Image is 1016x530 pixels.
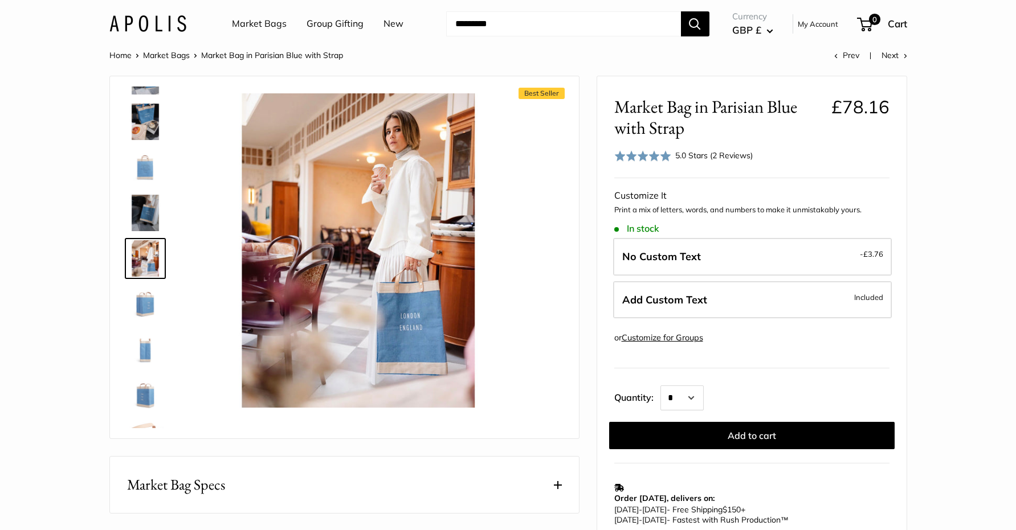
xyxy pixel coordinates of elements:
[614,515,639,525] span: [DATE]
[127,474,225,496] span: Market Bag Specs
[858,15,907,33] a: 0 Cart
[109,15,186,32] img: Apolis
[860,247,883,261] span: -£3.76
[613,281,892,319] label: Add Custom Text
[125,238,166,279] a: Market Bag in Parisian Blue with Strap
[127,149,164,186] img: description_Seal of authenticity printed on the backside of every bag.
[127,195,164,231] img: Market Bag in Parisian Blue with Strap
[127,286,164,322] img: Market Bag in Parisian Blue with Strap
[446,11,681,36] input: Search...
[868,14,880,25] span: 0
[614,493,715,503] strong: Order [DATE], delivers on:
[143,50,190,60] a: Market Bags
[125,420,166,461] a: Market Bag in Parisian Blue with Strap
[201,50,343,60] span: Market Bag in Parisian Blue with Strap
[127,377,164,413] img: Market Bag in Parisian Blue with Strap
[125,284,166,324] a: Market Bag in Parisian Blue with Strap
[732,9,773,24] span: Currency
[622,293,707,306] span: Add Custom Text
[888,18,907,30] span: Cart
[798,17,838,31] a: My Account
[127,422,164,459] img: Market Bag in Parisian Blue with Strap
[614,223,659,234] span: In stock
[882,50,907,60] a: Next
[127,331,164,368] img: Market Bag in Parisian Blue with Strap
[681,11,709,36] button: Search
[639,504,642,515] span: -
[125,147,166,188] a: description_Seal of authenticity printed on the backside of every bag.
[127,240,164,277] img: Market Bag in Parisian Blue with Strap
[642,504,667,515] span: [DATE]
[125,101,166,142] a: Market Bag in Parisian Blue with Strap
[732,24,761,36] span: GBP £
[613,238,892,276] label: Default Title
[854,290,883,304] span: Included
[675,149,753,162] div: 5.0 Stars (2 Reviews)
[622,332,703,343] a: Customize for Groups
[232,15,287,32] a: Market Bags
[614,330,703,346] div: or
[127,104,164,140] img: Market Bag in Parisian Blue with Strap
[639,515,642,525] span: -
[614,187,889,204] div: Customize It
[125,192,166,233] a: Market Bag in Parisian Blue with Strap
[642,515,667,525] span: [DATE]
[609,422,895,449] button: Add to cart
[614,504,884,525] p: - Free Shipping +
[519,88,565,99] span: Best Seller
[614,204,889,216] p: Print a mix of letters, words, and numbers to make it unmistakably yours.
[614,147,753,164] div: 5.0 Stars (2 Reviews)
[831,96,889,118] span: £78.16
[723,504,741,515] span: $150
[614,515,789,525] span: - Fastest with Rush Production™
[732,21,773,39] button: GBP £
[109,50,132,60] a: Home
[614,504,639,515] span: [DATE]
[383,15,403,32] a: New
[614,382,660,410] label: Quantity:
[201,93,515,408] img: Market Bag in Parisian Blue with Strap
[109,48,343,63] nav: Breadcrumb
[622,250,701,263] span: No Custom Text
[125,329,166,370] a: Market Bag in Parisian Blue with Strap
[834,50,859,60] a: Prev
[110,457,579,513] button: Market Bag Specs
[125,375,166,416] a: Market Bag in Parisian Blue with Strap
[614,96,823,138] span: Market Bag in Parisian Blue with Strap
[307,15,364,32] a: Group Gifting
